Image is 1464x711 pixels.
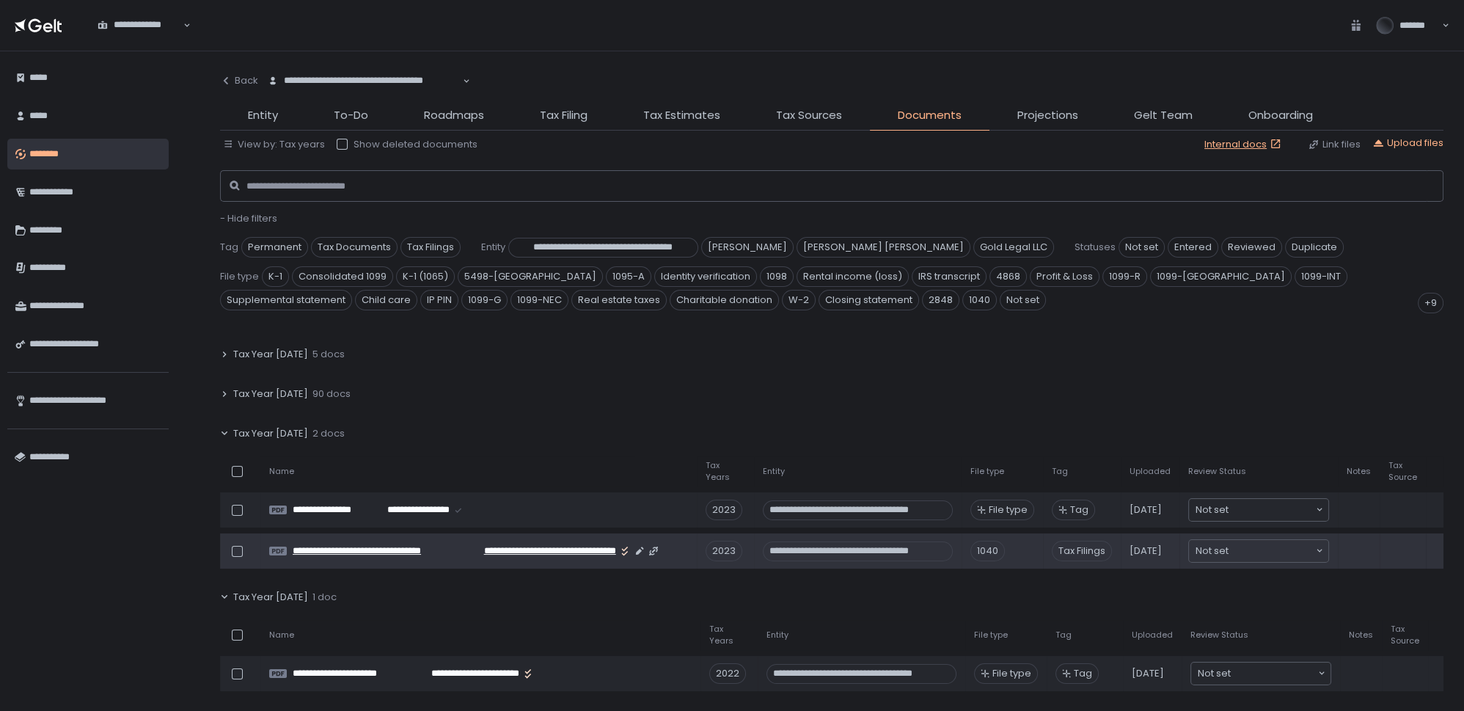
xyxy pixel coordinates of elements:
a: Internal docs [1204,138,1284,151]
span: Consolidated 1099 [292,266,393,287]
span: 1099-INT [1295,266,1347,287]
span: Child care [355,290,417,310]
span: Uploaded [1132,630,1173,641]
span: Entity [763,466,785,477]
span: Gold Legal LLC [973,237,1054,258]
span: Review Status [1190,630,1248,641]
span: Profit & Loss [1030,266,1099,287]
span: Tax Filings [1052,541,1112,561]
span: 90 docs [312,387,351,401]
span: Name [269,466,294,477]
div: 2023 [706,500,742,520]
div: Search for option [1189,540,1328,562]
input: Search for option [1229,544,1314,558]
span: File type [970,466,1004,477]
span: Tax Filing [540,107,588,124]
span: Tag [1052,466,1068,477]
span: File type [220,270,259,283]
span: Uploaded [1130,466,1171,477]
span: Tag [1055,630,1072,641]
span: Duplicate [1285,237,1344,258]
span: Tag [220,241,238,254]
span: File type [974,630,1008,641]
span: 1095-A [606,266,651,287]
span: 1040 [962,290,997,310]
div: 1040 [970,541,1005,561]
span: K-1 [262,266,289,287]
span: Closing statement [819,290,919,310]
span: 1099-G [461,290,508,310]
span: Tax Documents [311,237,398,258]
span: Not set [1119,237,1165,258]
div: Search for option [1191,663,1331,685]
span: Not set [1196,544,1229,558]
span: Gelt Team [1134,107,1193,124]
span: Tax Estimates [643,107,720,124]
span: [DATE] [1130,503,1162,517]
span: Roadmaps [424,107,484,124]
span: IP PIN [420,290,458,310]
input: Search for option [1229,503,1314,517]
span: 5 docs [312,348,345,361]
span: Tax Year [DATE] [233,591,308,604]
div: Back [220,74,258,87]
span: To-Do [334,107,368,124]
span: Name [269,630,294,641]
span: Permanent [241,237,308,258]
span: Statuses [1075,241,1116,254]
span: Entity [248,107,278,124]
div: Search for option [258,66,470,96]
button: Upload files [1372,136,1443,150]
span: Tax Source [1388,460,1417,482]
span: Tag [1074,667,1092,680]
div: Search for option [1189,499,1328,521]
button: View by: Tax years [223,138,325,151]
span: [DATE] [1130,544,1162,558]
span: Rental income (loss) [797,266,909,287]
span: IRS transcript [912,266,987,287]
span: 1099-NEC [510,290,568,310]
span: K-1 (1065) [396,266,455,287]
input: Search for option [268,87,461,102]
div: 2023 [706,541,742,561]
span: 2 docs [312,427,345,440]
div: +9 [1418,293,1443,313]
span: Tax Year [DATE] [233,387,308,401]
span: Tax Year [DATE] [233,348,308,361]
button: Back [220,66,258,95]
span: [PERSON_NAME] [PERSON_NAME] [797,237,970,258]
span: 1 doc [312,591,337,604]
span: Onboarding [1248,107,1313,124]
span: Entered [1168,237,1218,258]
span: Notes [1347,466,1371,477]
span: Identity verification [654,266,757,287]
span: 1099-[GEOGRAPHIC_DATA] [1150,266,1292,287]
span: Projections [1017,107,1078,124]
span: File type [989,503,1028,517]
span: [PERSON_NAME] [701,237,794,258]
span: Entity [481,241,505,254]
span: Not set [1198,666,1231,681]
input: Search for option [1231,666,1317,681]
button: - Hide filters [220,212,277,225]
span: Reviewed [1221,237,1282,258]
span: Real estate taxes [571,290,667,310]
span: Tax Years [709,624,749,646]
span: Tax Filings [400,237,461,258]
span: Tag [1070,503,1088,517]
span: Tax Year [DATE] [233,427,308,440]
span: Supplemental statement [220,290,352,310]
span: Not set [1196,503,1229,517]
span: 1099-R [1102,266,1147,287]
span: [DATE] [1132,667,1164,680]
div: Search for option [88,10,191,40]
span: Not set [1000,290,1046,310]
span: Tax Sources [776,107,842,124]
span: Documents [898,107,962,124]
span: Charitable donation [670,290,779,310]
div: 2022 [709,663,746,684]
button: Link files [1308,138,1361,151]
span: 5498-[GEOGRAPHIC_DATA] [458,266,603,287]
